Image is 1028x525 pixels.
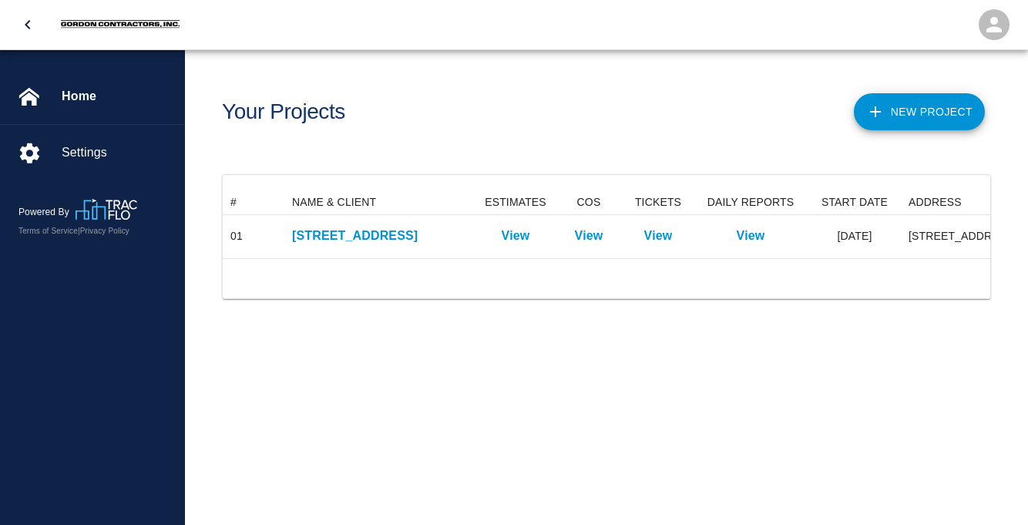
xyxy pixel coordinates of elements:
[808,215,901,258] div: [DATE]
[230,190,237,214] div: #
[62,143,172,162] span: Settings
[18,227,78,235] a: Terms of Service
[644,227,673,245] a: View
[854,93,985,130] button: New Project
[821,190,888,214] div: START DATE
[230,228,243,244] div: 01
[554,190,623,214] div: COS
[18,205,76,219] p: Powered By
[575,227,603,245] a: View
[635,190,681,214] div: TICKETS
[707,190,794,214] div: DAILY REPORTS
[502,227,530,245] a: View
[623,190,693,214] div: TICKETS
[808,190,901,214] div: START DATE
[292,190,376,214] div: NAME & CLIENT
[78,227,80,235] span: |
[577,190,601,214] div: COS
[55,18,185,31] img: Gordon Contractors
[223,190,284,214] div: #
[292,227,469,245] a: [STREET_ADDRESS]
[80,227,129,235] a: Privacy Policy
[909,190,962,214] div: ADDRESS
[284,190,477,214] div: NAME & CLIENT
[693,190,808,214] div: DAILY REPORTS
[62,87,172,106] span: Home
[477,190,554,214] div: ESTIMATES
[9,6,46,43] button: open drawer
[737,227,765,245] a: View
[485,190,546,214] div: ESTIMATES
[222,99,345,125] h1: Your Projects
[76,199,137,220] img: TracFlo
